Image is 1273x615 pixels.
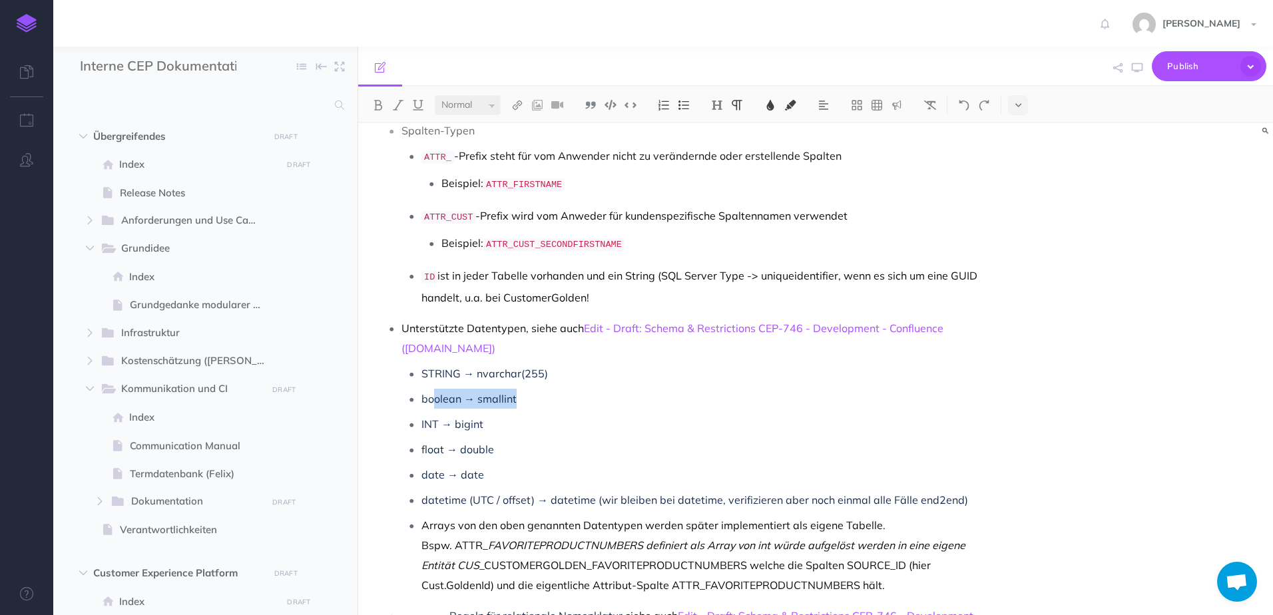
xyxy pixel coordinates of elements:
img: Ordered list button [658,100,670,110]
img: Create table button [871,100,883,110]
img: Clear styles button [924,100,936,110]
img: Unordered list button [678,100,690,110]
span: [PERSON_NAME] [1156,17,1247,29]
span: date → date [421,468,484,481]
span: Infrastruktur [121,325,258,342]
small: DRAFT [274,132,298,141]
p: Arrays von den oben genannten Datentypen werden später implementiert als eigene Tabelle. [421,515,982,535]
em: FAVORITEPRODUCTNUMBERS definiert als Array von int würde aufgelöst werden in eine eigene Entität CUS [421,538,968,572]
span: Index [119,594,278,610]
span: datetime (UTC / offset) → datetime (wir bleiben bei datetime, verifizieren aber noch einmal alle ... [421,493,968,507]
span: STRING → nvarchar(255) [421,367,548,380]
p: Bspw. ATTR_ _CUSTOMERGOLDEN_FAVORITEPRODUCTNUMBERS welche die Spalten SOURCE_ID (hier Cust.Golden... [421,535,982,595]
img: Text color button [764,100,776,110]
img: Headings dropdown button [711,100,723,110]
img: Add video button [551,100,563,110]
button: DRAFT [282,157,316,172]
span: Grundgedanke modularer Aufbau [130,297,278,313]
span: Customer Experience Platform [93,565,261,581]
span: INT → bigint [421,417,483,431]
img: Undo [958,100,970,110]
p: Beispiel: [441,173,982,195]
p: ist in jeder Tabelle vorhanden und ein String (SQL Server Type -> uniqueidentifier [421,266,982,307]
img: Underline button [412,100,424,110]
code: ID [421,271,437,284]
code: ATTR_FIRSTNAME [483,178,565,191]
input: Documentation Name [80,57,236,77]
input: Search [80,93,327,117]
span: Communication Manual [130,438,278,454]
span: Anforderungen und Use Cases [121,212,268,230]
p: -Prefix wird vom Anweder für kundenspezifische Spaltennamen verwendet [421,206,982,228]
p: -Prefix steht für vom Anwender nicht zu verändernde oder erstellende Spalten [421,146,982,168]
span: Kommunikation und CI [121,381,258,398]
span: Grundidee [121,240,258,258]
img: Redo [978,100,990,110]
button: DRAFT [269,566,302,581]
code: ATTR_CUST_SECONDFIRSTNAME [483,238,625,251]
img: Alignment dropdown menu button [818,100,830,110]
span: Index [129,409,278,425]
button: DRAFT [269,129,302,144]
button: DRAFT [282,594,316,610]
img: logo-mark.svg [17,14,37,33]
code: ATTR_CUST [421,211,475,224]
a: Open chat [1217,562,1257,602]
img: Bold button [372,100,384,110]
a: Edit - Draft: Schema & Restrictions CEP-746 - Development - Confluence ([DOMAIN_NAME]) [401,321,946,355]
img: Italic button [392,100,404,110]
span: Index [119,156,278,172]
p: Spalten-Typen [401,120,982,140]
code: ATTR_ [421,151,454,164]
span: Kostenschätzung ([PERSON_NAME]) [121,353,279,370]
img: Link button [511,100,523,110]
span: Übergreifendes [93,128,261,144]
img: Callout dropdown menu button [891,100,903,110]
small: DRAFT [272,385,296,394]
small: DRAFT [287,598,310,606]
img: Inline code button [625,100,636,110]
span: float → double [421,443,494,456]
button: DRAFT [268,495,301,510]
span: Dokumentation [131,493,258,511]
img: Text background color button [784,100,796,110]
p: Beispiel: [441,233,982,255]
p: Unterstützte Datentypen, siehe auch [401,318,982,358]
img: Paragraph button [731,100,743,110]
small: DRAFT [272,498,296,507]
small: DRAFT [287,160,310,169]
img: Code block button [605,100,617,110]
span: Release Notes [120,185,278,201]
img: 51f940c67f87591250c1e74975f8c8f0.jpg [1133,13,1156,36]
img: Add image button [531,100,543,110]
button: DRAFT [268,382,301,397]
span: Verantwortlichkeiten [120,522,278,538]
span: Index [129,269,278,285]
small: DRAFT [274,569,298,578]
span: Termdatenbank (Felix) [130,466,278,482]
img: Blockquote button [585,100,597,110]
span: boolean → smallint [421,392,517,405]
span: Publish [1167,56,1234,77]
button: Publish [1152,51,1266,81]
